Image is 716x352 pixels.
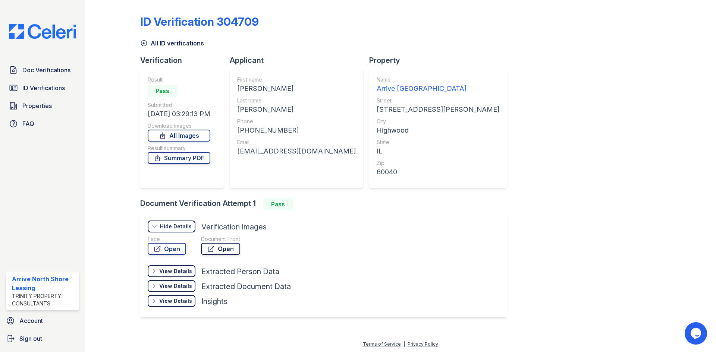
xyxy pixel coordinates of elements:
[159,282,192,290] div: View Details
[201,243,240,255] a: Open
[6,116,79,131] a: FAQ
[159,267,192,275] div: View Details
[22,119,34,128] span: FAQ
[148,130,210,142] a: All Images
[237,125,356,136] div: [PHONE_NUMBER]
[377,146,499,156] div: IL
[237,118,356,125] div: Phone
[377,76,499,94] a: Name Arrive [GEOGRAPHIC_DATA]
[140,198,513,210] div: Document Verification Attempt 1
[6,80,79,95] a: ID Verifications
[237,146,356,156] div: [EMAIL_ADDRESS][DOMAIN_NAME]
[377,125,499,136] div: Highwood
[237,83,356,94] div: [PERSON_NAME]
[377,104,499,115] div: [STREET_ADDRESS][PERSON_NAME]
[19,316,43,325] span: Account
[3,313,82,328] a: Account
[140,55,230,66] div: Verification
[3,24,82,39] img: CE_Logo_Blue-a8612792a0a2168367f1c8372b55b34899dd931a85d93a1a3d3e32e68fde9ad4.png
[148,76,210,83] div: Result
[201,222,267,232] div: Verification Images
[19,334,42,343] span: Sign out
[159,297,192,305] div: View Details
[148,145,210,152] div: Result summary
[3,331,82,346] a: Sign out
[148,109,210,119] div: [DATE] 03:29:13 PM
[377,97,499,104] div: Street
[377,118,499,125] div: City
[201,235,240,243] div: Document Front
[263,198,293,210] div: Pass
[148,243,186,255] a: Open
[6,63,79,77] a: Doc Verifications
[148,122,210,130] div: Download Images
[140,39,204,48] a: All ID verifications
[377,139,499,146] div: State
[377,159,499,167] div: Zip
[403,341,405,347] div: |
[408,341,438,347] a: Privacy Policy
[685,322,709,345] iframe: chat widget
[201,281,291,292] div: Extracted Document Data
[237,139,356,146] div: Email
[201,296,227,307] div: Insights
[237,97,356,104] div: Last name
[160,223,192,230] div: Hide Details
[369,55,513,66] div: Property
[140,15,259,28] div: ID Verification 304709
[12,292,76,307] div: Trinity Property Consultants
[237,76,356,83] div: First name
[230,55,369,66] div: Applicant
[148,101,210,109] div: Submitted
[22,101,52,110] span: Properties
[377,83,499,94] div: Arrive [GEOGRAPHIC_DATA]
[22,66,70,74] span: Doc Verifications
[237,104,356,115] div: [PERSON_NAME]
[363,341,401,347] a: Terms of Service
[148,235,186,243] div: Face
[377,76,499,83] div: Name
[377,167,499,177] div: 60040
[148,85,178,97] div: Pass
[12,275,76,292] div: Arrive North Shore Leasing
[6,98,79,113] a: Properties
[201,266,279,277] div: Extracted Person Data
[22,83,65,92] span: ID Verifications
[148,152,210,164] a: Summary PDF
